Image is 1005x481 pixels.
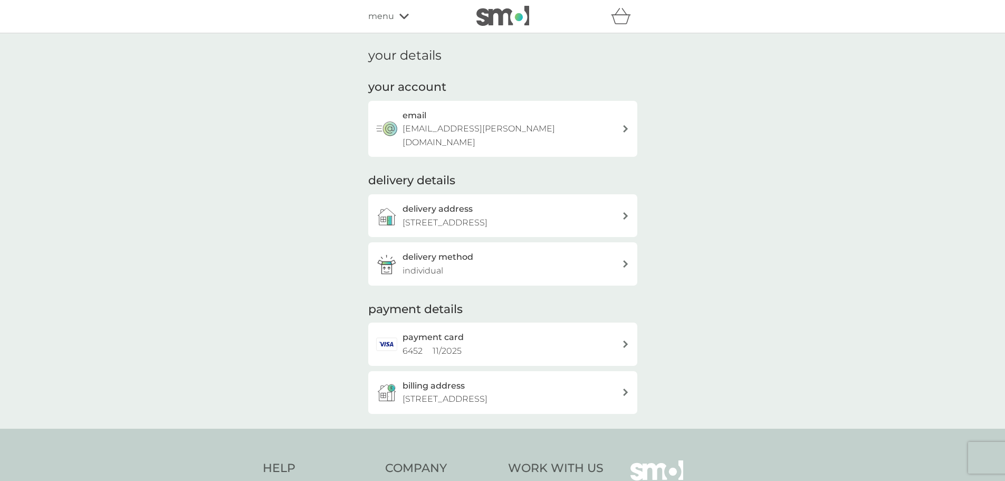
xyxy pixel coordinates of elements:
p: [EMAIL_ADDRESS][PERSON_NAME][DOMAIN_NAME] [403,122,622,149]
h1: your details [368,48,442,63]
h2: your account [368,79,446,96]
span: 6452 [403,346,423,356]
a: delivery address[STREET_ADDRESS] [368,194,637,237]
h4: Company [385,460,497,477]
h2: payment card [403,331,464,344]
p: [STREET_ADDRESS] [403,216,487,230]
div: basket [611,6,637,27]
h3: delivery method [403,250,473,264]
button: billing address[STREET_ADDRESS] [368,371,637,414]
p: [STREET_ADDRESS] [403,392,487,406]
h3: billing address [403,379,465,393]
h3: delivery address [403,202,473,216]
a: delivery methodindividual [368,242,637,285]
h2: payment details [368,301,463,318]
h4: Help [263,460,375,477]
span: menu [368,10,394,23]
button: email[EMAIL_ADDRESS][PERSON_NAME][DOMAIN_NAME] [368,101,637,157]
h2: delivery details [368,173,455,189]
h3: email [403,109,426,122]
span: 11 / 2025 [433,346,462,356]
p: individual [403,264,443,278]
img: smol [476,6,529,26]
a: payment card6452 11/2025 [368,323,637,365]
h4: Work With Us [508,460,604,477]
